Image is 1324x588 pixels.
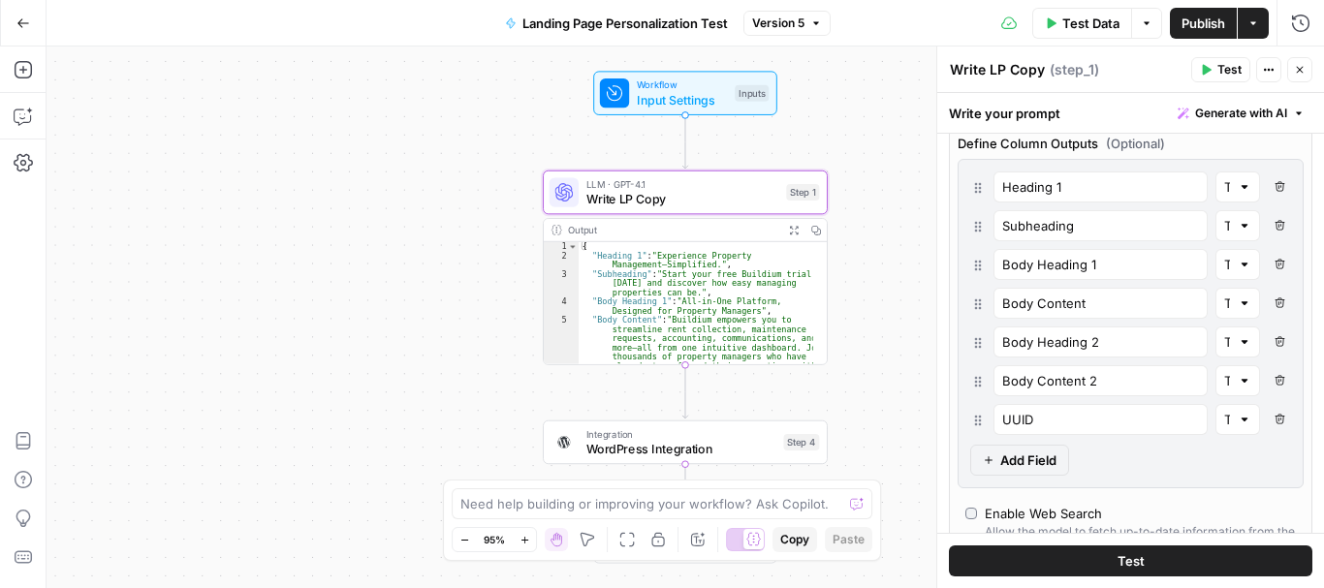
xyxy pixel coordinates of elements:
input: Field Name [1002,371,1199,390]
button: Copy [772,527,817,552]
span: Paste [833,531,865,548]
textarea: Write LP Copy [950,60,1045,79]
div: Output [568,223,777,237]
div: Step 4 [783,434,819,450]
div: Inputs [735,85,769,102]
button: Publish [1170,8,1237,39]
span: Publish [1182,14,1225,33]
div: Step 1 [786,184,819,201]
input: Field Name [1002,332,1199,352]
button: Paste [825,527,872,552]
span: (Optional) [1106,134,1165,153]
input: Text [1224,216,1230,235]
input: Text [1224,255,1230,274]
span: Test [1217,61,1242,78]
span: Copy [780,531,809,548]
span: Test [1118,551,1145,571]
span: Input Settings [637,90,728,108]
div: IntegrationWordPress IntegrationStep 4 [543,420,828,465]
input: Field Name [1002,294,1199,313]
span: Landing Page Personalization Test [522,14,728,33]
div: 2 [544,251,579,269]
div: Enable Web Search [985,504,1102,523]
input: Text [1224,371,1230,390]
button: Test Data [1032,8,1131,39]
button: Test [949,545,1312,576]
input: Text [1224,177,1230,197]
g: Edge from step_1 to step_4 [682,365,688,418]
span: Toggle code folding, rows 1 through 9 [568,242,578,251]
span: Test Data [1062,14,1119,33]
input: Text [1224,410,1230,429]
span: WordPress Integration [586,440,776,458]
span: ( step_1 ) [1050,60,1099,79]
div: LLM · GPT-4.1Write LP CopyStep 1Output{ "Heading 1":"Experience Property Management—Simplified.",... [543,170,828,365]
input: Text [1224,332,1230,352]
div: Write your prompt [937,93,1324,133]
span: Workflow [637,77,728,92]
button: Landing Page Personalization Test [493,8,740,39]
span: Generate with AI [1195,105,1287,122]
img: WordPress%20logotype.png [554,433,573,451]
input: Text [1224,294,1230,313]
span: Write LP Copy [586,190,779,208]
input: Field Name [1002,216,1199,235]
button: Add Field [970,445,1069,476]
div: Allow the model to fetch up-to-date information from the web when answering questions. [985,523,1296,558]
input: Field Name [1002,177,1199,197]
div: 3 [544,269,579,296]
div: WorkflowInput SettingsInputs [543,71,828,115]
span: 95% [484,532,505,547]
div: Single OutputOutputEnd [543,519,828,564]
button: Test [1191,57,1250,82]
span: Version 5 [752,15,804,32]
div: 5 [544,316,579,380]
div: 1 [544,242,579,251]
input: Field Name [1002,410,1199,429]
span: Add Field [1000,450,1056,470]
span: LLM · GPT-4.1 [586,176,779,191]
div: 4 [544,297,579,316]
span: Integration [586,426,776,441]
label: Define Column Outputs [958,134,1304,153]
input: Enable Web SearchAllow the model to fetch up-to-date information from the web when answering ques... [965,508,977,519]
input: Field Name [1002,255,1199,274]
button: Generate with AI [1170,101,1312,126]
g: Edge from start to step_1 [682,115,688,169]
button: Version 5 [743,11,831,36]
